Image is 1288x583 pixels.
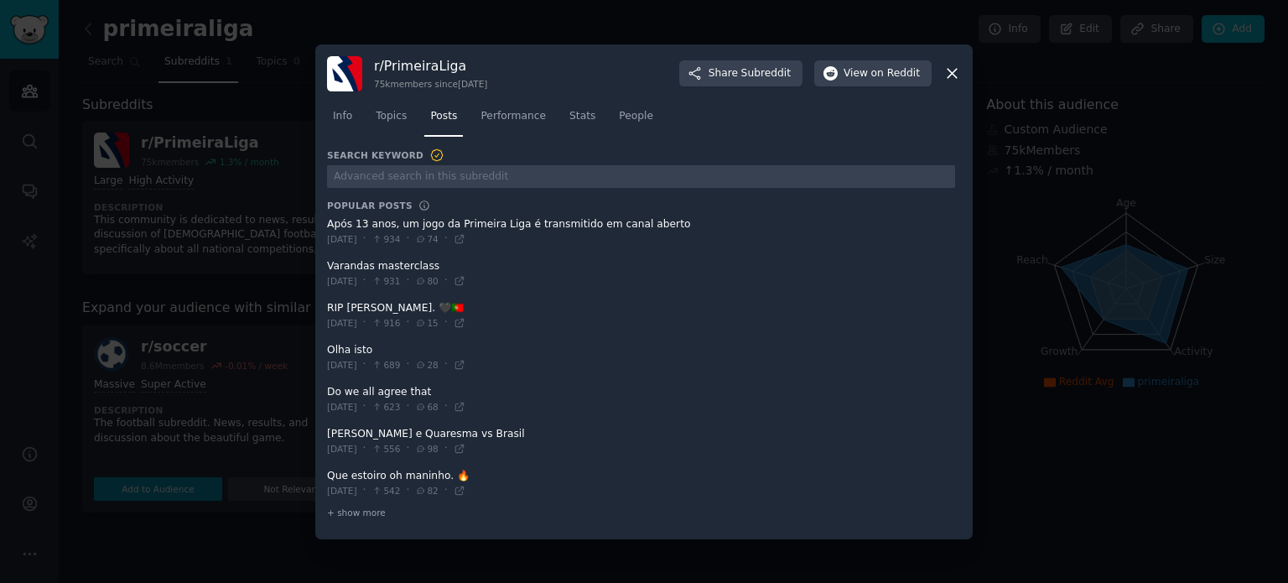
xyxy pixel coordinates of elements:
[327,317,357,329] span: [DATE]
[371,401,400,413] span: 623
[327,165,955,188] input: Advanced search in this subreddit
[444,399,448,414] span: ·
[376,109,407,124] span: Topics
[371,317,400,329] span: 916
[327,507,386,518] span: + show more
[619,109,653,124] span: People
[374,57,487,75] h3: r/ PrimeiraLiga
[363,232,366,247] span: ·
[741,66,791,81] span: Subreddit
[327,200,413,211] h3: Popular Posts
[333,109,352,124] span: Info
[363,483,366,498] span: ·
[415,317,438,329] span: 15
[871,66,920,81] span: on Reddit
[424,103,463,138] a: Posts
[327,103,358,138] a: Info
[371,443,400,455] span: 556
[327,56,362,91] img: PrimeiraLiga
[444,273,448,289] span: ·
[563,103,601,138] a: Stats
[709,66,791,81] span: Share
[371,485,400,497] span: 542
[406,441,409,456] span: ·
[363,315,366,331] span: ·
[406,232,409,247] span: ·
[444,315,448,331] span: ·
[444,232,448,247] span: ·
[415,443,438,455] span: 98
[363,441,366,456] span: ·
[363,399,366,414] span: ·
[327,485,357,497] span: [DATE]
[374,78,487,90] div: 75k members since [DATE]
[363,273,366,289] span: ·
[406,357,409,372] span: ·
[406,315,409,331] span: ·
[371,233,400,245] span: 934
[327,359,357,371] span: [DATE]
[415,233,438,245] span: 74
[327,233,357,245] span: [DATE]
[480,109,546,124] span: Performance
[406,399,409,414] span: ·
[569,109,595,124] span: Stats
[327,443,357,455] span: [DATE]
[613,103,659,138] a: People
[370,103,413,138] a: Topics
[679,60,802,87] button: ShareSubreddit
[406,483,409,498] span: ·
[371,275,400,287] span: 931
[444,357,448,372] span: ·
[415,275,438,287] span: 80
[475,103,552,138] a: Performance
[415,359,438,371] span: 28
[444,483,448,498] span: ·
[430,109,457,124] span: Posts
[814,60,932,87] button: Viewon Reddit
[406,273,409,289] span: ·
[371,359,400,371] span: 689
[363,357,366,372] span: ·
[327,401,357,413] span: [DATE]
[844,66,920,81] span: View
[444,441,448,456] span: ·
[415,401,438,413] span: 68
[327,275,357,287] span: [DATE]
[327,148,444,163] h3: Search Keyword
[415,485,438,497] span: 82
